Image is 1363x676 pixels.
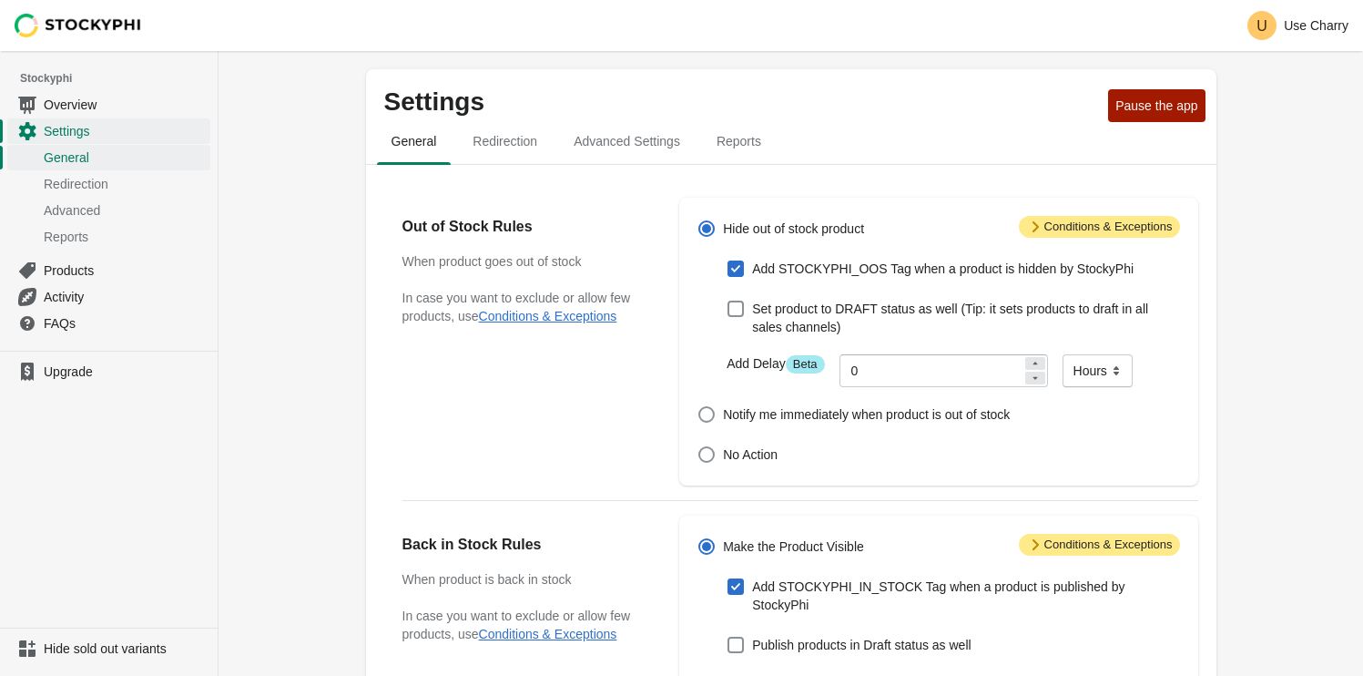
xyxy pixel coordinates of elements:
[752,578,1179,614] span: Add STOCKYPHI_IN_STOCK Tag when a product is published by StockyPhi
[1108,89,1205,122] button: Pause the app
[559,125,695,158] span: Advanced Settings
[727,354,824,374] label: Add Delay
[723,405,1010,424] span: Notify me immediately when product is out of stock
[723,446,778,464] span: No Action
[402,252,644,271] h3: When product goes out of stock
[786,355,825,374] span: Beta
[555,118,698,165] button: Advanced settings
[7,283,210,310] a: Activity
[44,175,207,193] span: Redirection
[44,201,207,220] span: Advanced
[723,220,864,238] span: Hide out of stock product
[402,607,644,643] p: In case you want to exclude or allow few products, use
[20,69,218,87] span: Stockyphi
[1256,18,1267,34] text: U
[402,570,644,589] h3: When product is back in stock
[7,223,210,250] a: Reports
[15,14,142,37] img: Stockyphi
[7,170,210,197] a: Redirection
[7,197,210,223] a: Advanced
[402,216,644,238] h2: Out of Stock Rules
[7,636,210,661] a: Hide sold out variants
[1247,11,1277,40] span: Avatar with initials U
[373,118,455,165] button: general
[752,300,1179,336] span: Set product to DRAFT status as well (Tip: it sets products to draft in all sales channels)
[7,144,210,170] a: General
[1019,534,1180,556] span: Conditions & Exceptions
[752,636,971,654] span: Publish products in Draft status as well
[44,288,207,306] span: Activity
[44,228,207,246] span: Reports
[44,261,207,280] span: Products
[479,309,617,323] button: Conditions & Exceptions
[7,118,210,144] a: Settings
[723,538,864,556] span: Make the Product Visible
[44,96,207,114] span: Overview
[377,125,452,158] span: General
[7,310,210,336] a: FAQs
[44,640,207,658] span: Hide sold out variants
[698,118,779,165] button: reports
[458,125,552,158] span: Redirection
[1115,98,1197,113] span: Pause the app
[44,363,207,381] span: Upgrade
[384,87,1102,117] p: Settings
[479,627,617,641] button: Conditions & Exceptions
[44,149,207,167] span: General
[7,257,210,283] a: Products
[1019,216,1180,238] span: Conditions & Exceptions
[44,122,207,140] span: Settings
[7,359,210,384] a: Upgrade
[752,260,1134,278] span: Add STOCKYPHI_OOS Tag when a product is hidden by StockyPhi
[402,534,644,556] h2: Back in Stock Rules
[454,118,555,165] button: redirection
[402,289,644,325] p: In case you want to exclude or allow few products, use
[7,91,210,118] a: Overview
[702,125,776,158] span: Reports
[44,314,207,333] span: FAQs
[1240,7,1356,44] button: Avatar with initials UUse Charry
[1284,18,1348,33] p: Use Charry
